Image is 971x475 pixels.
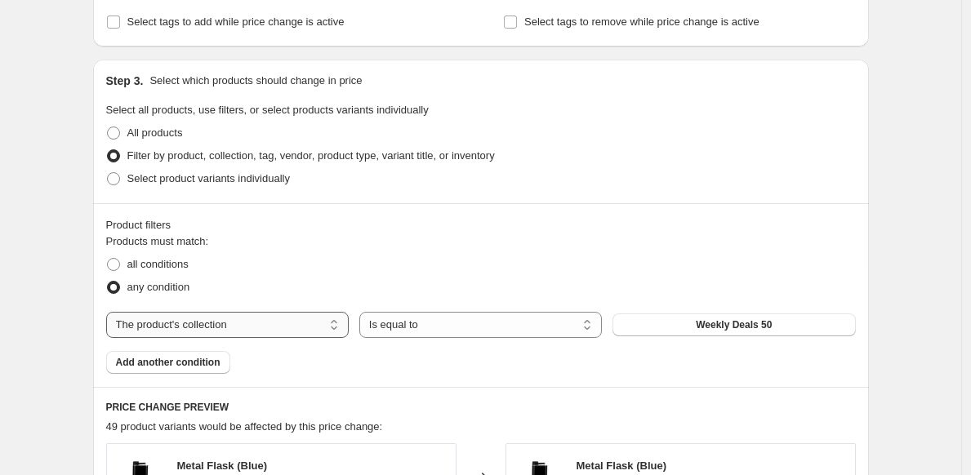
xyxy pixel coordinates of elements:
[612,313,855,336] button: Weekly Deals 50
[149,73,362,89] p: Select which products should change in price
[127,16,345,28] span: Select tags to add while price change is active
[106,73,144,89] h2: Step 3.
[106,104,429,116] span: Select all products, use filters, or select products variants individually
[106,401,856,414] h6: PRICE CHANGE PREVIEW
[116,356,220,369] span: Add another condition
[177,459,268,472] span: Metal Flask (Blue)
[127,258,189,270] span: all conditions
[127,149,495,162] span: Filter by product, collection, tag, vendor, product type, variant title, or inventory
[577,459,667,472] span: Metal Flask (Blue)
[106,217,856,233] div: Product filters
[127,172,290,184] span: Select product variants individually
[524,16,759,28] span: Select tags to remove while price change is active
[696,318,772,331] span: Weekly Deals 50
[127,281,190,293] span: any condition
[127,127,183,139] span: All products
[106,235,209,247] span: Products must match:
[106,351,230,374] button: Add another condition
[106,420,383,433] span: 49 product variants would be affected by this price change:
